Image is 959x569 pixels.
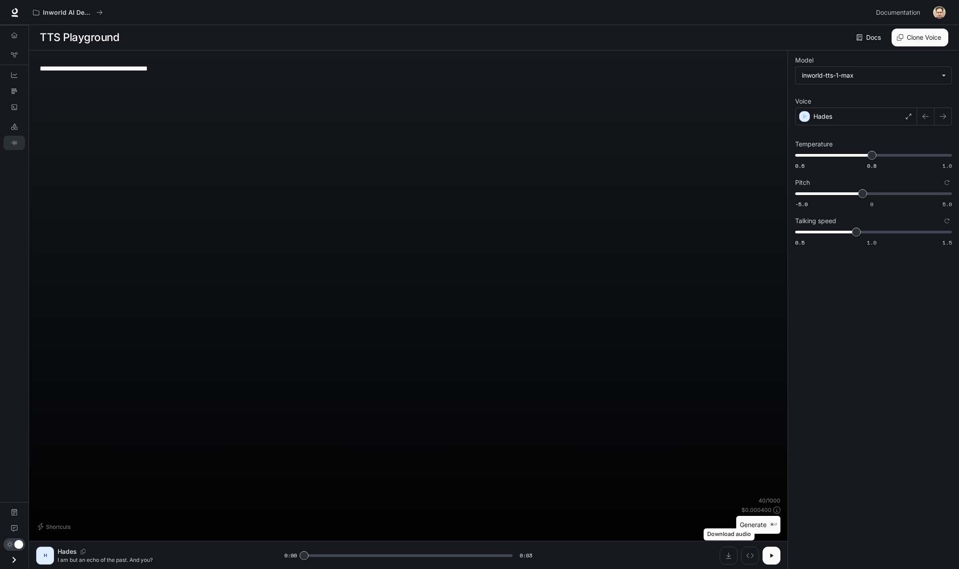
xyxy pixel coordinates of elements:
[29,4,107,21] button: All workspaces
[742,506,771,514] p: $ 0.000400
[4,84,25,98] a: Traces
[4,100,25,114] a: Logs
[795,200,808,208] span: -5.0
[704,528,755,540] div: Download audio
[942,178,952,187] button: Reset to default
[930,4,948,21] button: User avatar
[77,549,89,554] button: Copy Voice ID
[795,179,810,186] p: Pitch
[4,28,25,42] a: Overview
[58,556,263,564] p: I am but an echo of the past. And you?
[4,136,25,150] a: TTS Playground
[4,48,25,62] a: Graph Registry
[876,7,920,18] span: Documentation
[38,548,52,563] div: H
[58,547,77,556] p: Hades
[736,516,780,534] button: Generate⌘⏎
[40,29,119,46] h1: TTS Playground
[4,120,25,134] a: LLM Playground
[4,521,25,536] a: Feedback
[520,551,532,560] span: 0:03
[14,539,23,549] span: Dark mode toggle
[36,519,74,534] button: Shortcuts
[795,98,811,104] p: Voice
[770,522,777,527] p: ⌘⏎
[942,200,952,208] span: 5.0
[4,551,24,569] button: Open drawer
[796,67,951,84] div: inworld-tts-1-max
[4,68,25,82] a: Dashboards
[892,29,948,46] button: Clone Voice
[872,4,927,21] a: Documentation
[795,218,836,224] p: Talking speed
[867,239,876,246] span: 1.0
[855,29,884,46] a: Docs
[795,162,805,170] span: 0.6
[813,112,832,121] p: Hades
[741,547,759,565] button: Inspect
[720,547,738,565] button: Download audio
[942,216,952,226] button: Reset to default
[870,200,873,208] span: 0
[795,141,833,147] p: Temperature
[759,497,780,504] p: 40 / 1000
[795,239,805,246] span: 0.5
[942,239,952,246] span: 1.5
[942,162,952,170] span: 1.0
[795,57,813,63] p: Model
[802,71,937,80] div: inworld-tts-1-max
[43,9,93,17] p: Inworld AI Demos
[4,505,25,519] a: Documentation
[284,551,297,560] span: 0:00
[867,162,876,170] span: 0.8
[933,6,946,19] img: User avatar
